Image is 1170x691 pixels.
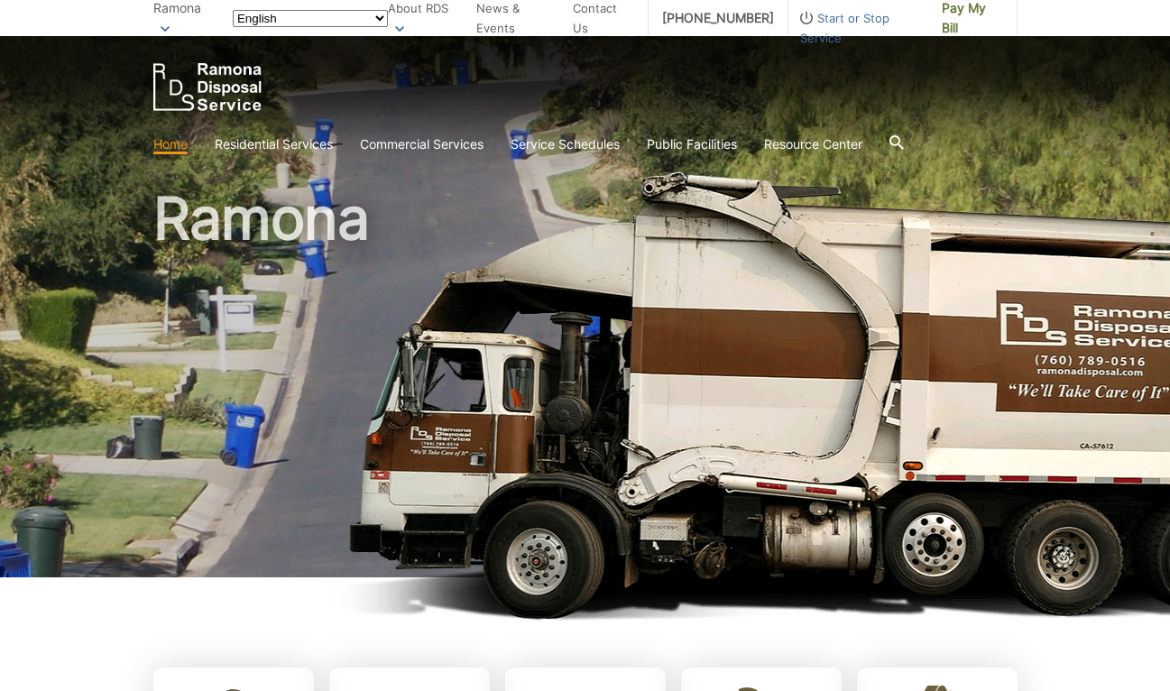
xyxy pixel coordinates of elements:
[647,134,737,154] a: Public Facilities
[153,134,188,154] a: Home
[764,134,862,154] a: Resource Center
[153,63,262,111] a: EDCD logo. Return to the homepage.
[215,134,333,154] a: Residential Services
[511,134,620,154] a: Service Schedules
[233,10,388,27] select: Select a language
[360,134,484,154] a: Commercial Services
[153,189,1018,585] h1: Ramona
